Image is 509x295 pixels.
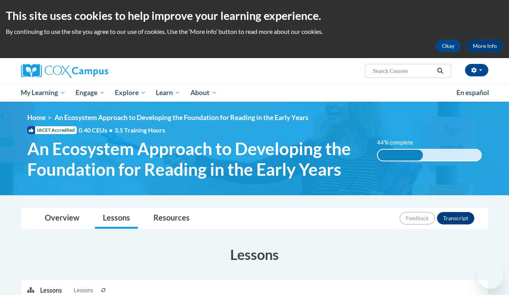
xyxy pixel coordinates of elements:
h3: Lessons [21,245,488,264]
span: • [109,126,113,134]
button: Account Settings [465,64,488,76]
p: By continuing to use the site you agree to our use of cookies. Use the ‘More info’ button to read... [6,27,503,36]
a: Cox Campus [21,64,169,78]
a: Engage [70,84,110,102]
span: An Ecosystem Approach to Developing the Foundation for Reading in the Early Years [27,138,365,180]
input: Search Courses [372,66,434,76]
span: Lessons [74,286,93,295]
a: Resources [146,208,197,229]
a: En español [451,85,494,101]
a: Explore [110,84,151,102]
span: Learn [156,88,180,97]
span: 0.40 CEUs [79,126,114,134]
span: My Learning [21,88,65,97]
label: 44% complete [377,138,422,147]
a: More Info [467,40,503,52]
a: Lessons [95,208,138,229]
img: Cox Campus [21,64,108,78]
div: 44% complete [378,150,423,161]
div: Main menu [9,84,500,102]
span: IACET Accredited [27,126,77,134]
span: Engage [76,88,105,97]
button: Transcript [437,212,474,224]
button: Okay [436,40,461,52]
a: My Learning [16,84,71,102]
button: Feedback [400,212,435,224]
p: Lessons [40,286,62,295]
span: 3.5 Training Hours [114,126,165,134]
a: Overview [37,208,87,229]
a: Home [27,113,46,122]
a: About [185,84,222,102]
span: About [190,88,217,97]
h2: This site uses cookies to help improve your learning experience. [6,8,503,23]
span: Explore [115,88,146,97]
span: An Ecosystem Approach to Developing the Foundation for Reading in the Early Years [55,113,308,122]
iframe: Button to launch messaging window [478,264,503,289]
button: Search [434,66,446,76]
a: Learn [151,84,185,102]
span: En español [456,88,489,97]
